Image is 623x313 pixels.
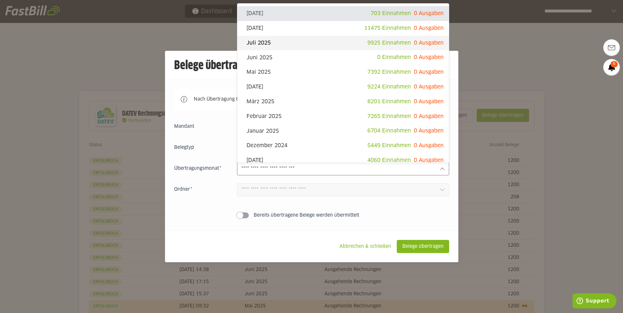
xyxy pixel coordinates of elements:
[367,114,411,119] span: 7265 Einnahmen
[414,114,444,119] span: 0 Ausgaben
[367,99,411,104] span: 8201 Einnahmen
[364,26,411,31] span: 11475 Einnahmen
[237,21,449,36] sl-option: [DATE]
[414,99,444,104] span: 0 Ausgaben
[237,153,449,168] sl-option: [DATE]
[237,124,449,138] sl-option: Januar 2025
[397,240,449,253] sl-button: Belege übertragen
[367,128,411,133] span: 6704 Einnahmen
[237,138,449,153] sl-option: Dezember 2024
[414,11,444,16] span: 0 Ausgaben
[367,143,411,148] span: 5449 Einnahmen
[414,55,444,60] span: 0 Ausgaben
[237,6,449,21] sl-option: [DATE]
[367,69,411,75] span: 7392 Einnahmen
[611,61,618,68] span: 6
[237,65,449,80] sl-option: Mai 2025
[237,50,449,65] sl-option: Juni 2025
[371,11,411,16] span: 703 Einnahmen
[377,55,411,60] span: 0 Einnahmen
[414,143,444,148] span: 0 Ausgaben
[367,84,411,89] span: 9224 Einnahmen
[414,84,444,89] span: 0 Ausgaben
[334,240,397,253] sl-button: Abbrechen & schließen
[237,94,449,109] sl-option: März 2025
[174,212,449,219] sl-switch: Bereits übertragene Belege werden übermittelt
[367,40,411,46] span: 9925 Einnahmen
[237,36,449,50] sl-option: Juli 2025
[603,59,620,75] a: 6
[237,80,449,94] sl-option: [DATE]
[414,26,444,31] span: 0 Ausgaben
[237,109,449,124] sl-option: Februar 2025
[367,158,411,163] span: 4060 Einnahmen
[414,128,444,133] span: 0 Ausgaben
[573,293,616,310] iframe: Öffnet ein Widget, in dem Sie weitere Informationen finden
[414,158,444,163] span: 0 Ausgaben
[414,40,444,46] span: 0 Ausgaben
[414,69,444,75] span: 0 Ausgaben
